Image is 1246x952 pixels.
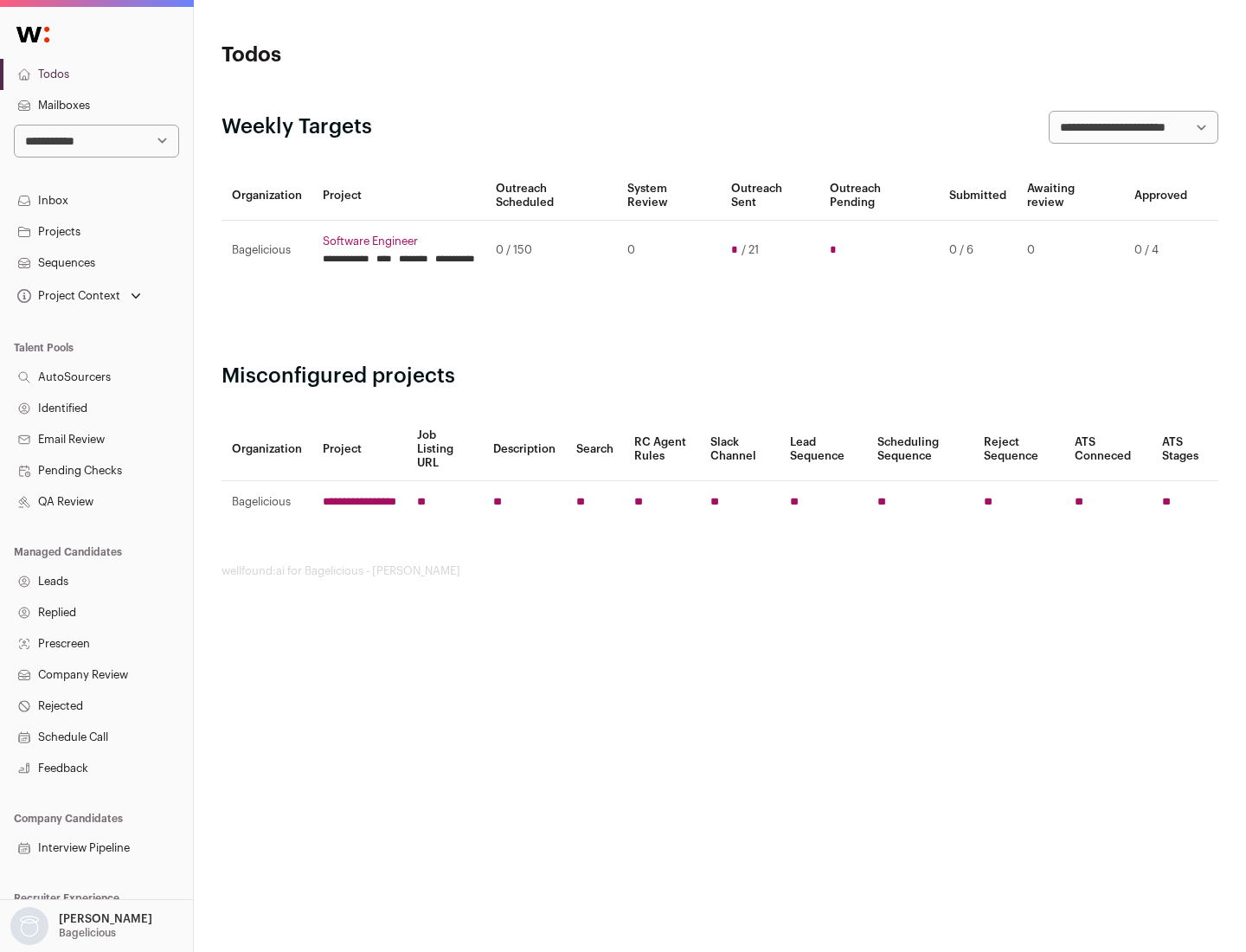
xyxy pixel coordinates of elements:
td: 0 [1017,221,1124,280]
span: / 21 [742,243,759,257]
th: Approved [1124,171,1198,221]
th: Search [566,418,624,481]
button: Open dropdown [14,284,145,308]
td: 0 / 6 [939,221,1017,280]
td: 0 / 4 [1124,221,1198,280]
th: System Review [617,171,720,221]
td: Bagelicious [222,221,312,280]
td: 0 / 150 [485,221,617,280]
h2: Weekly Targets [222,113,372,141]
a: Software Engineer [323,235,475,248]
th: Outreach Scheduled [485,171,617,221]
th: Job Listing URL [407,418,483,481]
th: Submitted [939,171,1017,221]
h2: Misconfigured projects [222,363,1218,390]
button: Open dropdown [7,907,156,945]
img: nopic.png [10,907,48,945]
div: Project Context [14,289,120,303]
th: Awaiting review [1017,171,1124,221]
img: Wellfound [7,17,59,52]
th: RC Agent Rules [624,418,699,481]
th: Lead Sequence [780,418,867,481]
th: Outreach Pending [819,171,938,221]
th: Slack Channel [700,418,780,481]
th: ATS Conneced [1064,418,1151,481]
th: Project [312,171,485,221]
td: Bagelicious [222,481,312,524]
p: [PERSON_NAME] [59,912,152,926]
p: Bagelicious [59,926,116,940]
th: Description [483,418,566,481]
th: Reject Sequence [973,418,1065,481]
h1: Todos [222,42,554,69]
th: Project [312,418,407,481]
th: Outreach Sent [721,171,820,221]
th: ATS Stages [1152,418,1218,481]
footer: wellfound:ai for Bagelicious - [PERSON_NAME] [222,564,1218,578]
th: Organization [222,171,312,221]
th: Organization [222,418,312,481]
th: Scheduling Sequence [867,418,973,481]
td: 0 [617,221,720,280]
